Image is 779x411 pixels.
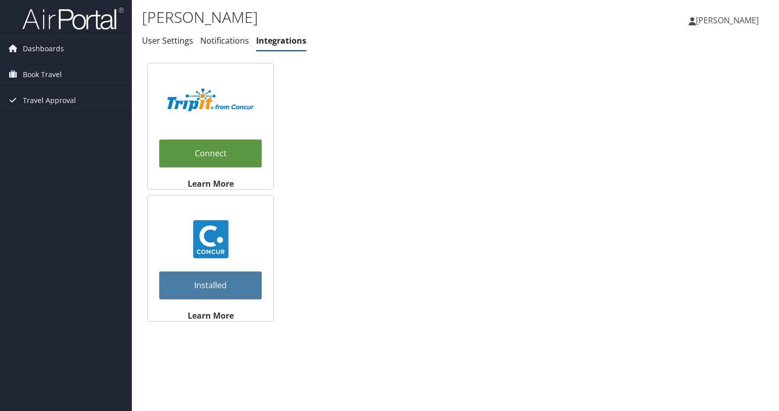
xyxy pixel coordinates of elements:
a: Integrations [256,35,306,46]
a: User Settings [142,35,193,46]
span: Travel Approval [23,88,76,113]
img: TripIt_Logo_Color_SOHP.png [167,88,254,111]
a: [PERSON_NAME] [689,5,769,36]
a: Notifications [200,35,249,46]
span: Dashboards [23,36,64,61]
span: [PERSON_NAME] [696,15,759,26]
span: Book Travel [23,62,62,87]
strong: Learn More [188,310,234,321]
strong: Learn More [188,178,234,189]
a: Installed [159,271,262,299]
img: airportal-logo.png [22,7,124,30]
img: concur_23.png [192,220,230,258]
h1: [PERSON_NAME] [142,7,560,28]
a: Connect [159,140,262,167]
